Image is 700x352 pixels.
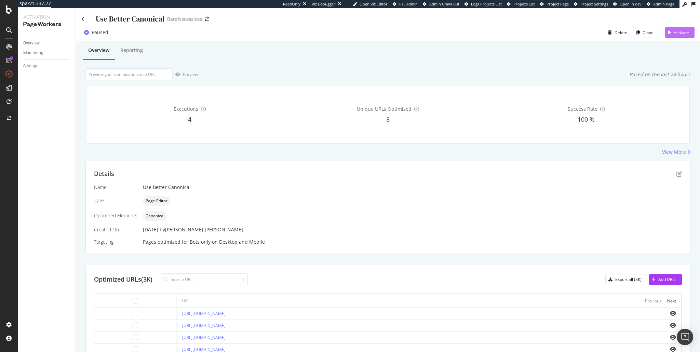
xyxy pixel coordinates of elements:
[146,199,167,203] span: Page Editor
[605,27,627,38] button: Delete
[81,17,84,22] a: Click to go back
[662,149,686,155] div: View More
[94,197,137,204] div: Type
[283,1,301,7] div: ReadOnly:
[605,274,647,285] button: Export all (3K)
[568,106,597,112] span: Success Rate
[188,115,191,123] span: 4
[353,1,388,7] a: Open Viz Editor
[615,276,642,282] div: Export all (3K)
[160,226,243,233] div: by [PERSON_NAME].[PERSON_NAME]
[174,106,198,112] span: Executions
[658,276,676,282] div: Add URLs
[645,297,661,305] button: Previous
[665,27,695,38] button: Activate
[471,1,502,6] span: Logs Projects List
[360,1,388,6] span: Open Viz Editor
[94,212,137,219] div: Optimized Elements
[645,298,661,304] div: Previous
[143,211,167,221] div: neutral label
[540,1,569,7] a: Project Page
[94,184,137,191] div: Name
[182,323,226,328] a: [URL][DOMAIN_NAME]
[393,1,418,7] a: FTL admin
[23,63,71,70] a: Settings
[120,47,143,54] div: Reporting
[465,1,502,7] a: Logs Projects List
[674,30,689,36] div: Activate
[182,335,226,340] a: [URL][DOMAIN_NAME]
[667,298,676,304] div: Next
[23,50,43,57] div: Monitoring
[161,273,248,285] input: Search URL
[580,1,608,6] span: Project Settings
[649,274,682,285] button: Add URLs
[190,239,211,245] div: Bots only
[670,335,676,340] i: eye
[513,1,535,6] span: Projects List
[88,47,109,54] div: Overview
[615,30,627,36] div: Delete
[219,239,265,245] div: Desktop and Mobile
[647,1,674,7] a: Admin Page
[670,323,676,328] i: eye
[312,1,336,7] div: Viz Debugger:
[182,311,226,316] a: [URL][DOMAIN_NAME]
[399,1,418,6] span: FTL admin
[167,16,202,23] div: Bare Necessities
[94,275,152,284] div: Optimized URLs (3K)
[205,17,209,22] div: arrow-right-arrow-left
[613,1,642,7] a: Open in dev
[183,71,198,77] div: Preview
[662,149,690,155] a: View More
[629,71,690,78] div: Based on the last 24 hours
[676,171,682,177] div: pen-to-square
[23,50,71,57] a: Monitoring
[94,226,137,233] div: Created On
[96,14,164,24] div: Use Better Canonical
[23,14,70,21] div: Activation
[143,226,682,233] div: [DATE]
[670,347,676,352] i: eye
[92,29,108,36] div: Paused
[507,1,535,7] a: Projects List
[386,115,390,123] span: 3
[23,21,70,28] div: PageWorkers
[23,40,71,47] a: Overview
[143,184,682,191] div: Use Better Canonical
[633,27,659,38] button: Clone
[143,196,170,206] div: neutral label
[182,298,190,304] div: URL
[578,115,595,123] span: 100 %
[429,1,459,6] span: Admin Crawl List
[677,329,693,345] div: Open Intercom Messenger
[23,63,38,70] div: Settings
[94,239,137,245] div: Targeting
[643,30,654,36] div: Clone
[620,1,642,6] span: Open in dev
[667,297,676,305] button: Next
[173,69,198,80] button: Preview
[547,1,569,6] span: Project Page
[85,68,173,80] input: Preview your optimization on a URL
[143,239,682,245] div: Pages optimized for on
[423,1,459,7] a: Admin Crawl List
[357,106,412,112] span: Unique URLs Optimized
[146,214,164,218] span: Canonical
[23,40,40,47] div: Overview
[670,311,676,316] i: eye
[653,1,674,6] span: Admin Page
[574,1,608,7] a: Project Settings
[94,170,114,178] div: Details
